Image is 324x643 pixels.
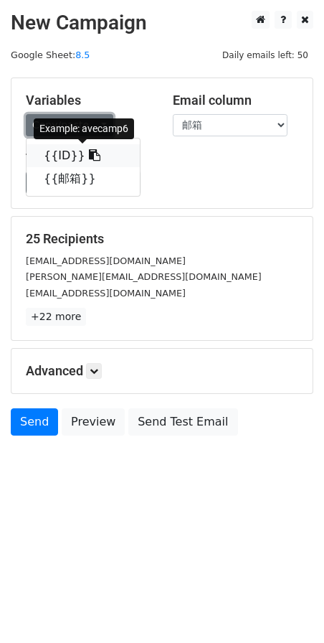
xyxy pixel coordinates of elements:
[26,114,113,136] a: Copy/paste...
[75,50,90,60] a: 8.5
[26,308,86,326] a: +22 more
[11,408,58,436] a: Send
[173,93,298,108] h5: Email column
[62,408,125,436] a: Preview
[11,50,90,60] small: Google Sheet:
[26,231,298,247] h5: 25 Recipients
[217,50,313,60] a: Daily emails left: 50
[252,574,324,643] iframe: Chat Widget
[27,144,140,167] a: {{ID}}
[26,271,262,282] small: [PERSON_NAME][EMAIL_ADDRESS][DOMAIN_NAME]
[27,167,140,190] a: {{邮箱}}
[217,47,313,63] span: Daily emails left: 50
[26,363,298,379] h5: Advanced
[11,11,313,35] h2: New Campaign
[26,255,186,266] small: [EMAIL_ADDRESS][DOMAIN_NAME]
[26,93,151,108] h5: Variables
[128,408,237,436] a: Send Test Email
[26,288,186,299] small: [EMAIL_ADDRESS][DOMAIN_NAME]
[34,118,134,139] div: Example: avecamp6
